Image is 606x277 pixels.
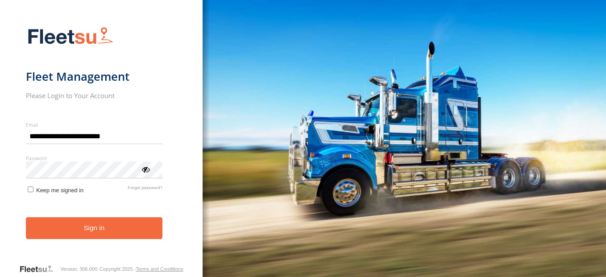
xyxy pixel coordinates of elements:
[26,155,163,161] label: Password
[60,266,94,272] div: Version: 306.00
[28,186,33,192] input: Keep me signed in
[95,266,183,272] div: © Copyright 2025 -
[141,165,150,174] div: ViewPassword
[26,217,163,239] button: Sign in
[26,69,163,84] h1: Fleet Management
[136,266,183,272] a: Terms and Conditions
[128,185,162,194] a: Forgot password?
[26,121,163,128] label: Email
[26,91,163,100] h2: Please Login to Your Account
[26,21,177,264] form: main
[19,265,60,273] a: Visit our Website
[36,187,83,194] span: Keep me signed in
[26,25,115,48] img: Fleetsu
